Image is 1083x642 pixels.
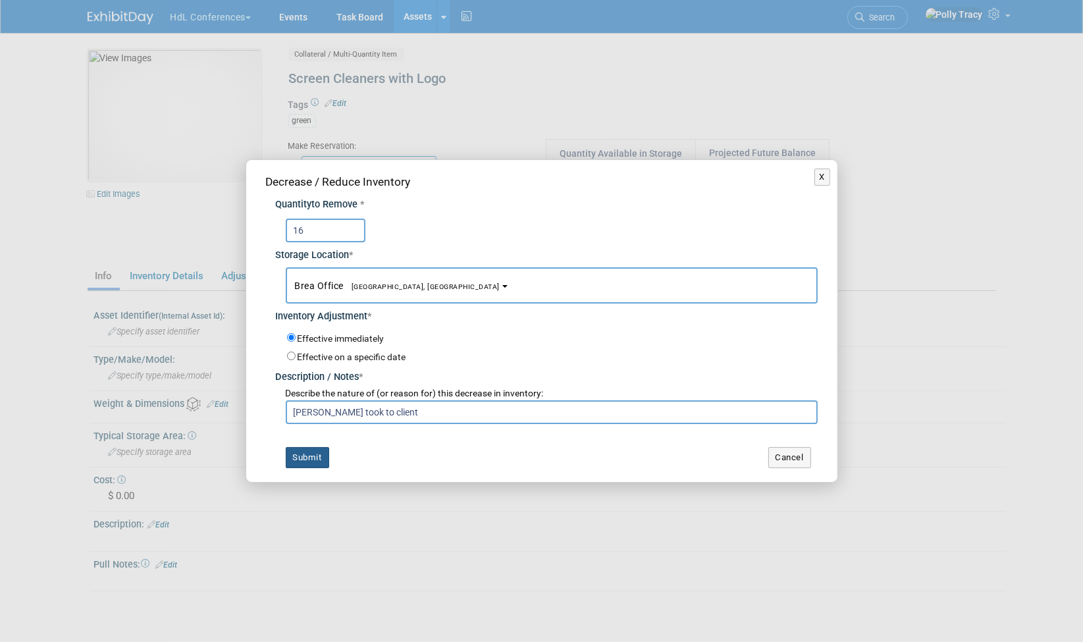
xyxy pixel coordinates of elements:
span: Decrease / Reduce Inventory [266,175,411,188]
button: Brea Office[GEOGRAPHIC_DATA], [GEOGRAPHIC_DATA] [286,267,818,304]
div: Description / Notes [276,364,818,385]
div: Inventory Adjustment [276,304,818,324]
button: Cancel [768,447,811,468]
label: Effective immediately [298,333,384,346]
label: Effective on a specific date [298,352,406,362]
span: to Remove [312,199,358,210]
div: Storage Location [276,242,818,263]
span: Describe the nature of (or reason for) this decrease in inventory: [286,388,544,398]
button: X [814,169,831,186]
span: [GEOGRAPHIC_DATA], [GEOGRAPHIC_DATA] [344,282,500,291]
span: Brea Office [295,281,500,291]
button: Submit [286,447,329,468]
div: Quantity [276,198,818,212]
